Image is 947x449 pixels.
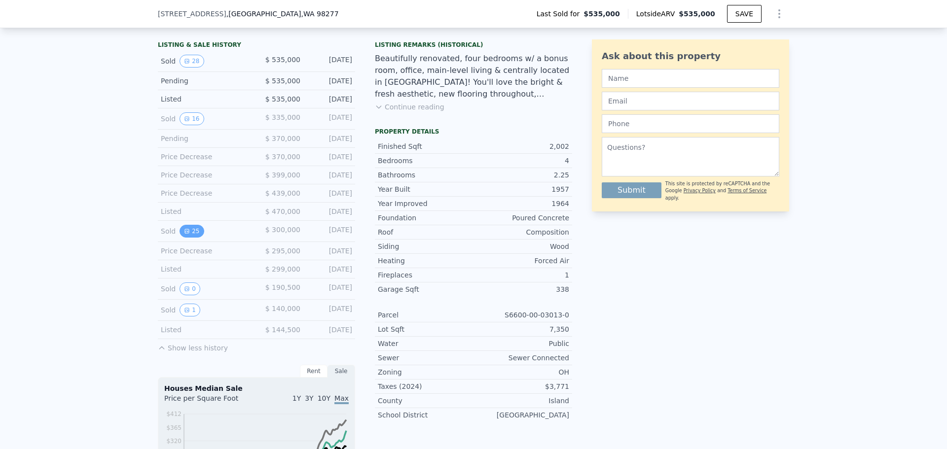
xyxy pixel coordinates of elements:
[308,264,352,274] div: [DATE]
[473,367,569,377] div: OH
[161,207,249,216] div: Listed
[180,282,200,295] button: View historical data
[537,9,584,19] span: Last Sold for
[328,365,355,378] div: Sale
[308,225,352,238] div: [DATE]
[180,55,204,68] button: View historical data
[301,10,338,18] span: , WA 98277
[375,128,572,136] div: Property details
[378,156,473,166] div: Bedrooms
[158,41,355,51] div: LISTING & SALE HISTORY
[180,112,204,125] button: View historical data
[473,410,569,420] div: [GEOGRAPHIC_DATA]
[378,339,473,348] div: Water
[265,77,300,85] span: $ 535,000
[769,4,789,24] button: Show Options
[684,188,716,193] a: Privacy Policy
[308,282,352,295] div: [DATE]
[318,394,330,402] span: 10Y
[308,76,352,86] div: [DATE]
[473,339,569,348] div: Public
[161,304,249,316] div: Sold
[161,152,249,162] div: Price Decrease
[665,180,779,202] div: This site is protected by reCAPTCHA and the Google and apply.
[378,284,473,294] div: Garage Sqft
[308,55,352,68] div: [DATE]
[161,55,249,68] div: Sold
[473,381,569,391] div: $3,771
[305,394,313,402] span: 3Y
[265,113,300,121] span: $ 335,000
[308,152,352,162] div: [DATE]
[473,170,569,180] div: 2.25
[166,424,182,431] tspan: $365
[180,304,200,316] button: View historical data
[473,270,569,280] div: 1
[583,9,620,19] span: $535,000
[265,95,300,103] span: $ 535,000
[161,76,249,86] div: Pending
[166,438,182,445] tspan: $320
[378,213,473,223] div: Foundation
[602,114,779,133] input: Phone
[308,112,352,125] div: [DATE]
[164,393,256,409] div: Price per Square Foot
[378,256,473,266] div: Heating
[161,112,249,125] div: Sold
[308,94,352,104] div: [DATE]
[161,264,249,274] div: Listed
[473,242,569,251] div: Wood
[378,227,473,237] div: Roof
[161,134,249,143] div: Pending
[636,9,679,19] span: Lotside ARV
[378,410,473,420] div: School District
[378,367,473,377] div: Zoning
[334,394,349,404] span: Max
[308,170,352,180] div: [DATE]
[679,10,715,18] span: $535,000
[300,365,328,378] div: Rent
[473,141,569,151] div: 2,002
[473,227,569,237] div: Composition
[378,199,473,208] div: Year Improved
[265,189,300,197] span: $ 439,000
[473,256,569,266] div: Forced Air
[378,184,473,194] div: Year Built
[265,56,300,64] span: $ 535,000
[473,284,569,294] div: 338
[473,396,569,406] div: Island
[158,339,228,353] button: Show less history
[161,282,249,295] div: Sold
[378,141,473,151] div: Finished Sqft
[378,242,473,251] div: Siding
[602,49,779,63] div: Ask about this property
[265,226,300,234] span: $ 300,000
[161,94,249,104] div: Listed
[375,41,572,49] div: Listing Remarks (Historical)
[602,92,779,110] input: Email
[164,383,349,393] div: Houses Median Sale
[473,213,569,223] div: Poured Concrete
[378,353,473,363] div: Sewer
[473,156,569,166] div: 4
[375,102,444,112] button: Continue reading
[166,411,182,417] tspan: $412
[161,246,249,256] div: Price Decrease
[226,9,339,19] span: , [GEOGRAPHIC_DATA]
[375,53,572,100] div: Beautifully renovated, four bedrooms w/ a bonus room, office, main-level living & centrally locat...
[265,305,300,312] span: $ 140,000
[265,247,300,255] span: $ 295,000
[180,225,204,238] button: View historical data
[308,207,352,216] div: [DATE]
[727,5,762,23] button: SAVE
[161,225,249,238] div: Sold
[265,207,300,215] span: $ 470,000
[378,270,473,280] div: Fireplaces
[378,310,473,320] div: Parcel
[161,170,249,180] div: Price Decrease
[473,184,569,194] div: 1957
[161,188,249,198] div: Price Decrease
[292,394,301,402] span: 1Y
[161,325,249,335] div: Listed
[158,9,226,19] span: [STREET_ADDRESS]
